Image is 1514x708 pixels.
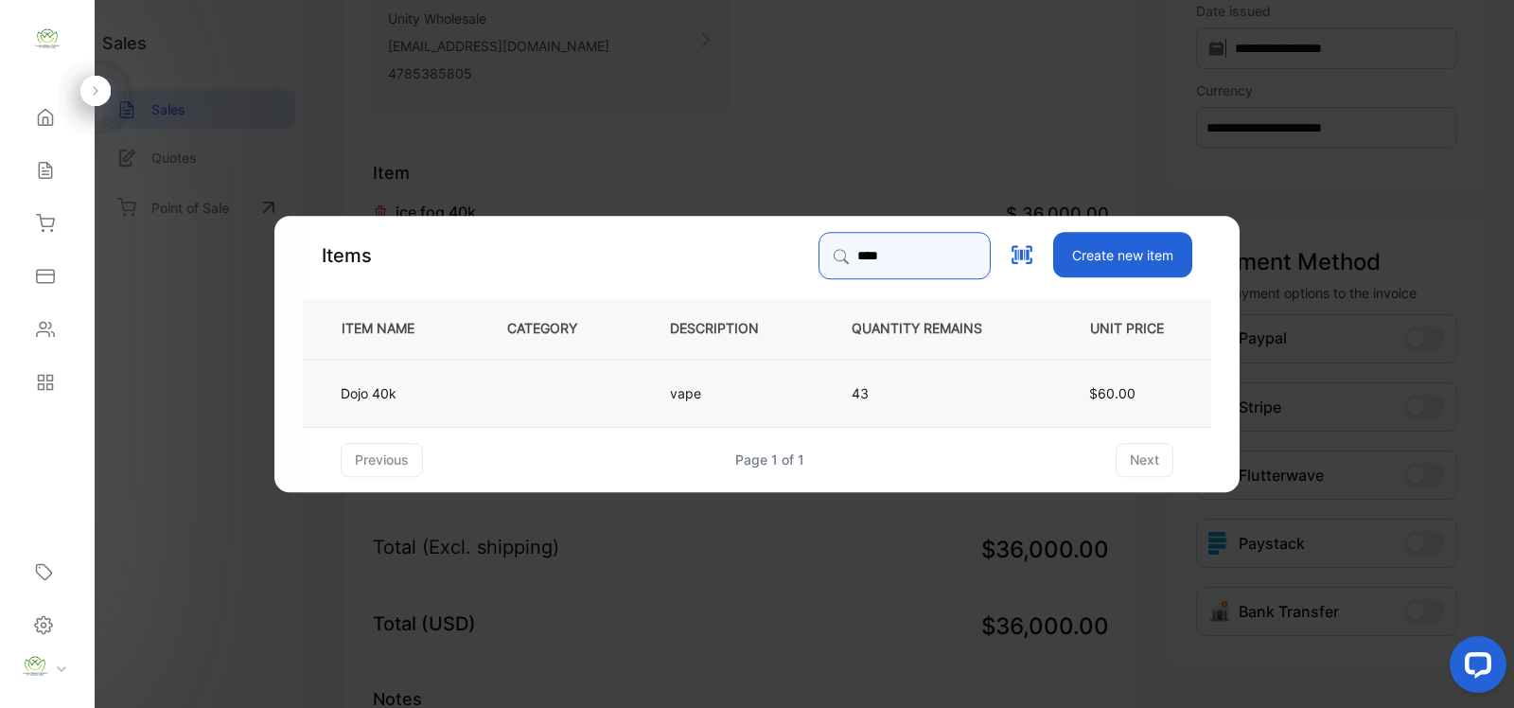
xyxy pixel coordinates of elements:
[322,241,372,270] p: Items
[341,383,396,403] p: Dojo 40k
[1116,443,1173,477] button: next
[852,319,1012,339] p: QUANTITY REMAINS
[33,25,62,53] img: logo
[852,383,1012,403] p: 43
[1089,385,1135,401] span: $60.00
[21,652,49,681] img: profile
[334,319,445,339] p: ITEM NAME
[1435,628,1514,708] iframe: LiveChat chat widget
[735,450,804,469] div: Page 1 of 1
[1053,232,1192,277] button: Create new item
[670,319,789,339] p: DESCRIPTION
[341,443,423,477] button: previous
[670,383,720,403] p: vape
[1075,319,1180,339] p: UNIT PRICE
[507,319,607,339] p: CATEGORY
